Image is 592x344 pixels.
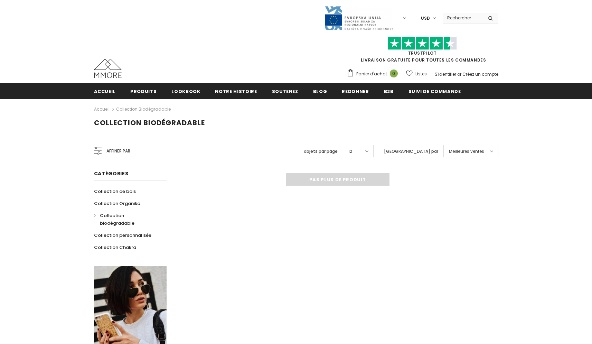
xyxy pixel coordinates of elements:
[435,71,456,77] a: S'identifier
[408,50,437,56] a: TrustPilot
[94,170,129,177] span: Catégories
[94,83,116,99] a: Accueil
[94,118,205,128] span: Collection biodégradable
[421,15,430,22] span: USD
[457,71,461,77] span: or
[415,71,427,77] span: Listes
[347,69,401,79] a: Panier d'achat 0
[94,232,151,239] span: Collection personnalisée
[304,148,338,155] label: objets par page
[384,83,394,99] a: B2B
[408,83,461,99] a: Suivi de commande
[272,83,298,99] a: soutenez
[94,197,140,210] a: Collection Organika
[94,188,136,195] span: Collection de bois
[106,147,130,155] span: Affiner par
[100,212,134,226] span: Collection biodégradable
[94,229,151,241] a: Collection personnalisée
[94,244,136,251] span: Collection Chakra
[313,88,327,95] span: Blog
[272,88,298,95] span: soutenez
[171,83,200,99] a: Lookbook
[171,88,200,95] span: Lookbook
[390,69,398,77] span: 0
[348,148,352,155] span: 12
[94,200,140,207] span: Collection Organika
[94,241,136,253] a: Collection Chakra
[94,105,110,113] a: Accueil
[443,13,483,23] input: Search Site
[324,6,393,31] img: Javni Razpis
[384,148,438,155] label: [GEOGRAPHIC_DATA] par
[94,88,116,95] span: Accueil
[215,83,257,99] a: Notre histoire
[342,83,369,99] a: Redonner
[130,83,157,99] a: Produits
[94,185,136,197] a: Collection de bois
[462,71,498,77] a: Créez un compte
[94,210,159,229] a: Collection biodégradable
[449,148,484,155] span: Meilleures ventes
[130,88,157,95] span: Produits
[384,88,394,95] span: B2B
[215,88,257,95] span: Notre histoire
[116,106,171,112] a: Collection biodégradable
[406,68,427,80] a: Listes
[388,37,457,50] img: Faites confiance aux étoiles pilotes
[356,71,387,77] span: Panier d'achat
[408,88,461,95] span: Suivi de commande
[313,83,327,99] a: Blog
[324,15,393,21] a: Javni Razpis
[342,88,369,95] span: Redonner
[347,40,498,63] span: LIVRAISON GRATUITE POUR TOUTES LES COMMANDES
[94,59,122,78] img: Cas MMORE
